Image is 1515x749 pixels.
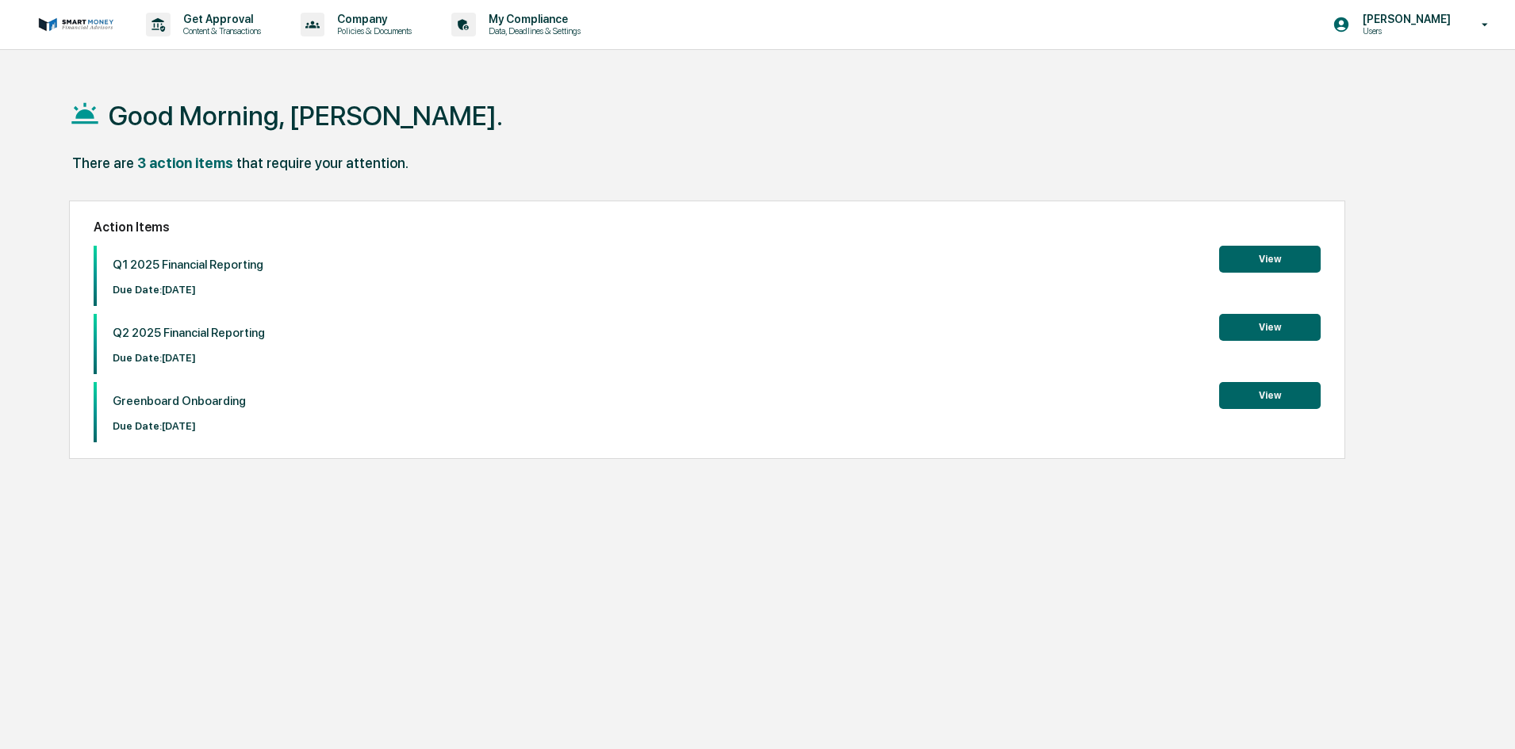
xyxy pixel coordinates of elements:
[113,326,265,340] p: Q2 2025 Financial Reporting
[1219,250,1321,266] a: View
[137,155,233,171] div: 3 action items
[113,258,263,272] p: Q1 2025 Financial Reporting
[94,220,1321,235] h2: Action Items
[1350,13,1459,25] p: [PERSON_NAME]
[113,420,246,432] p: Due Date: [DATE]
[1219,387,1321,402] a: View
[1219,314,1321,341] button: View
[476,25,589,36] p: Data, Deadlines & Settings
[109,100,503,132] h1: Good Morning, [PERSON_NAME].
[1219,246,1321,273] button: View
[1219,382,1321,409] button: View
[113,352,265,364] p: Due Date: [DATE]
[171,25,269,36] p: Content & Transactions
[476,13,589,25] p: My Compliance
[324,13,420,25] p: Company
[1219,319,1321,334] a: View
[72,155,134,171] div: There are
[1350,25,1459,36] p: Users
[171,13,269,25] p: Get Approval
[38,17,114,32] img: logo
[113,394,246,408] p: Greenboard Onboarding
[324,25,420,36] p: Policies & Documents
[236,155,408,171] div: that require your attention.
[113,284,263,296] p: Due Date: [DATE]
